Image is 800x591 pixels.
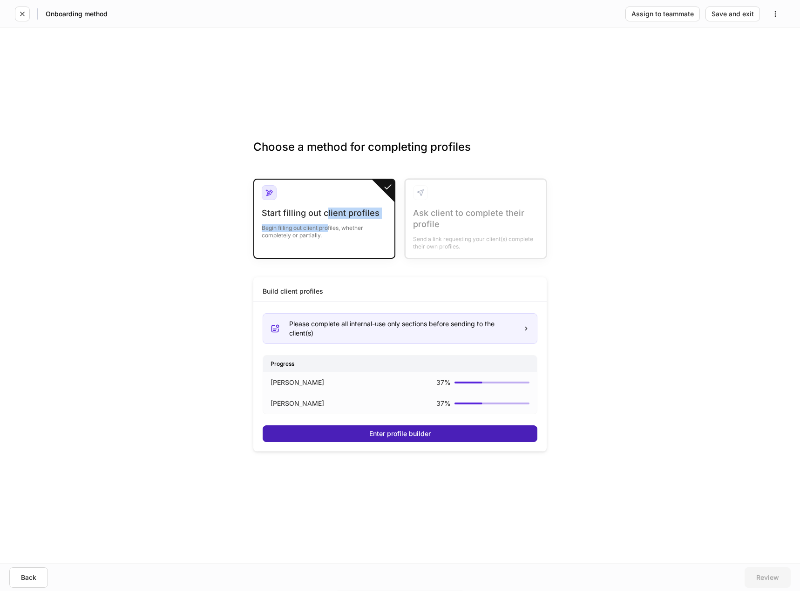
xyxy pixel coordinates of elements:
[263,425,537,442] button: Enter profile builder
[705,7,760,21] button: Save and exit
[46,9,108,19] h5: Onboarding method
[9,567,48,588] button: Back
[262,219,387,239] div: Begin filling out client profiles, whether completely or partially.
[289,319,515,338] div: Please complete all internal-use only sections before sending to the client(s)
[263,287,323,296] div: Build client profiles
[631,11,694,17] div: Assign to teammate
[262,208,387,219] div: Start filling out client profiles
[271,399,324,408] p: [PERSON_NAME]
[436,378,451,387] p: 37 %
[21,574,36,581] div: Back
[253,140,547,169] h3: Choose a method for completing profiles
[712,11,754,17] div: Save and exit
[625,7,700,21] button: Assign to teammate
[369,430,431,437] div: Enter profile builder
[271,378,324,387] p: [PERSON_NAME]
[263,356,537,372] div: Progress
[436,399,451,408] p: 37 %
